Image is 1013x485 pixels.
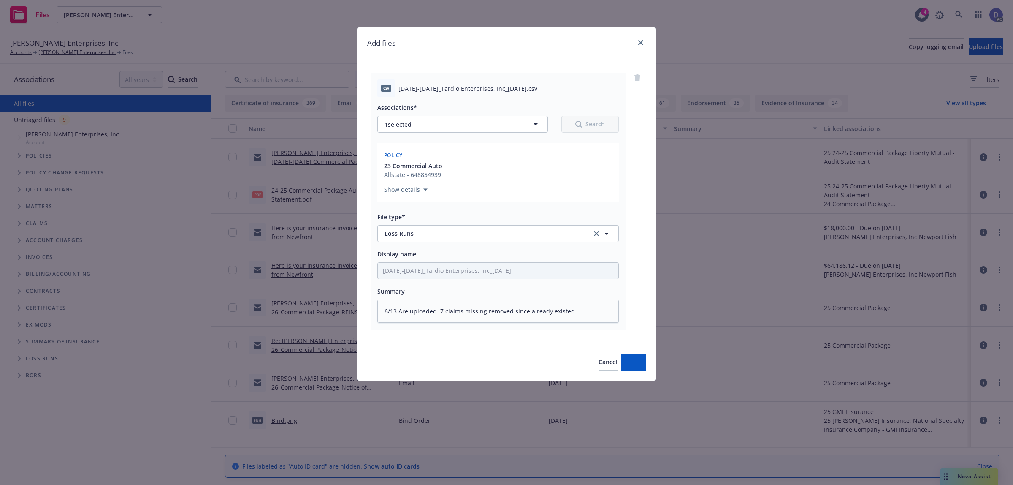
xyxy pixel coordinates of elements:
div: Allstate - 648854939 [384,170,442,179]
a: clear selection [591,229,601,239]
h1: Add files [367,38,395,49]
span: 1 selected [385,120,412,129]
button: Cancel [599,354,618,371]
button: 23 Commercial Auto [384,161,442,170]
span: Associations* [377,104,417,112]
span: Add files [621,358,646,366]
a: remove [632,73,642,83]
span: Cancel [599,358,618,366]
span: Loss Runs [385,229,580,238]
input: Add display name here... [378,263,618,279]
button: Show details [381,185,431,195]
span: Policy [384,152,403,159]
button: Loss Runsclear selection [377,225,619,242]
button: Add files [621,354,646,371]
span: [DATE]-[DATE]_Tardio Enterprises, Inc_[DATE].csv [398,84,537,93]
span: csv [381,85,391,91]
textarea: 6/13 Are uploaded. 7 claims missing removed since already existed [377,300,619,323]
span: Display name [377,250,416,258]
button: 1selected [377,116,548,133]
span: File type* [377,213,405,221]
a: close [636,38,646,48]
span: Summary [377,287,405,295]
